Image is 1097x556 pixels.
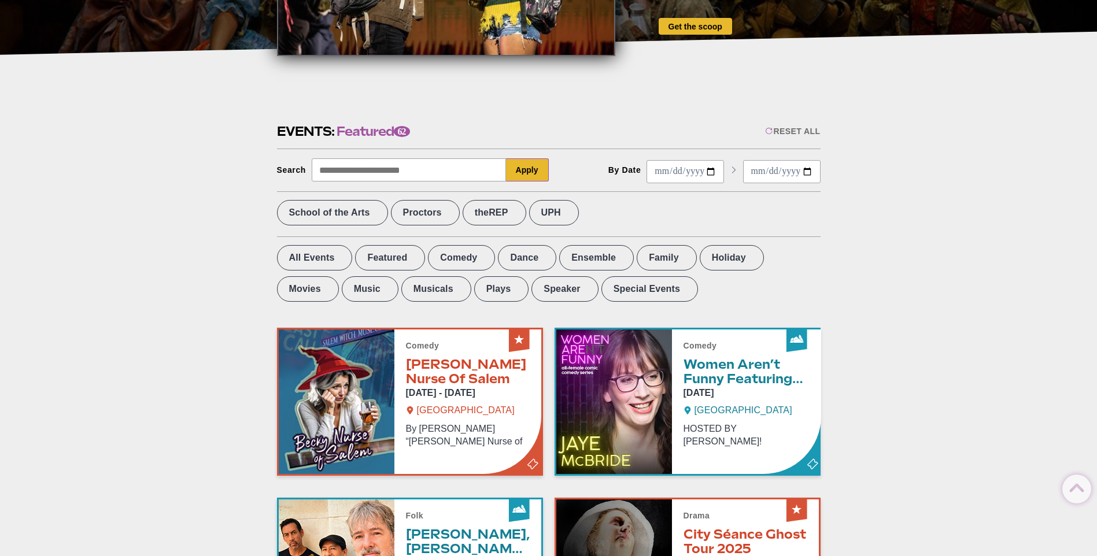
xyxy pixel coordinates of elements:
label: UPH [529,200,579,225]
label: Family [637,245,697,270]
label: Plays [474,276,529,302]
label: Musicals [401,276,471,302]
div: Reset All [765,127,820,136]
button: Apply [506,158,549,181]
a: Back to Top [1062,475,1085,498]
label: Proctors [391,200,460,225]
div: By Date [608,165,641,175]
label: Ensemble [559,245,634,270]
label: Movies [277,276,339,302]
a: Get the scoop [659,18,732,35]
div: Search [277,165,306,175]
label: School of the Arts [277,200,388,225]
label: Holiday [700,245,764,270]
span: Featured [337,123,410,140]
label: Special Events [601,276,698,302]
label: Music [342,276,398,302]
h2: Events: [277,123,410,140]
label: Speaker [531,276,598,302]
label: All Events [277,245,353,270]
label: Dance [498,245,556,270]
label: Featured [355,245,425,270]
label: Comedy [428,245,495,270]
span: 62 [394,126,410,137]
label: theREP [463,200,526,225]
